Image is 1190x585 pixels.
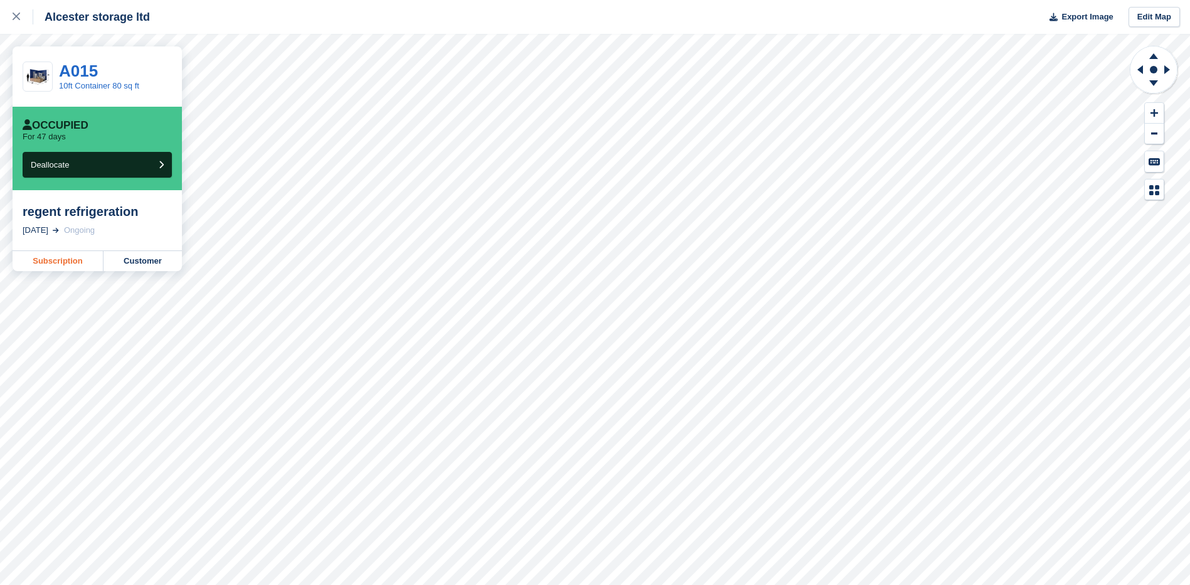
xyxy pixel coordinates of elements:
[23,66,52,88] img: 1000027752.jpg
[1061,11,1113,23] span: Export Image
[13,251,104,271] a: Subscription
[1145,124,1164,144] button: Zoom Out
[1145,103,1164,124] button: Zoom In
[23,204,172,219] div: regent refrigeration
[1145,151,1164,172] button: Keyboard Shortcuts
[1145,180,1164,200] button: Map Legend
[1042,7,1113,28] button: Export Image
[53,228,59,233] img: arrow-right-light-icn-cde0832a797a2874e46488d9cf13f60e5c3a73dbe684e267c42b8395dfbc2abf.svg
[33,9,150,24] div: Alcester storage ltd
[59,62,98,80] a: A015
[31,160,69,169] span: Deallocate
[1129,7,1180,28] a: Edit Map
[23,224,48,237] div: [DATE]
[23,119,88,132] div: Occupied
[59,81,139,90] a: 10ft Container 80 sq ft
[23,132,66,142] p: For 47 days
[104,251,182,271] a: Customer
[64,224,95,237] div: Ongoing
[23,152,172,178] button: Deallocate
